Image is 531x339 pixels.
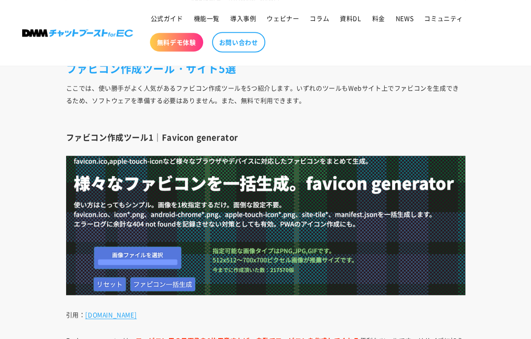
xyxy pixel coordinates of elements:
[219,38,258,46] span: お問い合わせ
[310,14,329,22] span: コラム
[367,9,390,28] a: 料金
[340,14,361,22] span: 資料DL
[225,9,261,28] a: 導入事例
[157,38,196,46] span: 無料デモ体験
[396,14,413,22] span: NEWS
[151,14,183,22] span: 公式ガイド
[66,132,465,142] h3: ファビコン作成ツール1｜Favicon generator
[189,9,225,28] a: 機能一覧
[66,61,465,75] h2: ファビコン作成ツール・サイト5選
[230,14,256,22] span: 導入事例
[194,14,220,22] span: 機能一覧
[66,308,465,321] p: 引用：
[22,29,133,37] img: 株式会社DMM Boost
[424,14,463,22] span: コミュニティ
[146,9,189,28] a: 公式ガイド
[212,32,265,52] a: お問い合わせ
[334,9,366,28] a: 資料DL
[150,33,203,51] a: 無料デモ体験
[66,82,465,119] p: ここでは、使い勝手がよく人気があるファビコン作成ツールを5つ紹介します。いずれのツールもWebサイト上でファビコンを生成できるため、ソフトウェアを準備する必要はありません。また、無料で利用できます。
[372,14,385,22] span: 料金
[419,9,468,28] a: コミュニティ
[304,9,334,28] a: コラム
[85,310,137,319] a: [DOMAIN_NAME]
[267,14,299,22] span: ウェビナー
[261,9,304,28] a: ウェビナー
[390,9,419,28] a: NEWS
